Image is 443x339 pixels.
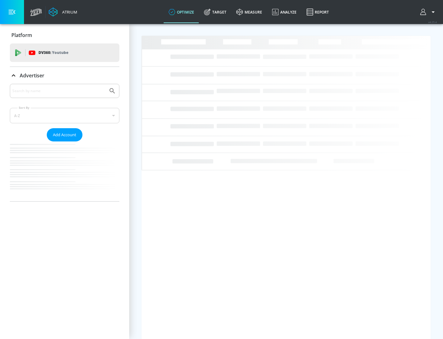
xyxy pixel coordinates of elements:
div: Advertiser [10,67,119,84]
button: Add Account [47,128,82,141]
p: Platform [11,32,32,39]
input: Search by name [12,87,106,95]
span: v 4.25.4 [428,20,437,24]
a: Report [301,1,334,23]
p: Youtube [52,49,68,56]
p: Advertiser [20,72,44,79]
div: Atrium [60,9,77,15]
label: Sort By [18,106,31,110]
div: A-Z [10,108,119,123]
div: DV360: Youtube [10,43,119,62]
div: Advertiser [10,84,119,201]
a: optimize [164,1,199,23]
a: measure [231,1,267,23]
a: Atrium [49,7,77,17]
nav: list of Advertiser [10,141,119,201]
a: Target [199,1,231,23]
p: DV360: [38,49,68,56]
div: Platform [10,27,119,44]
a: Analyze [267,1,301,23]
span: Add Account [53,131,76,138]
